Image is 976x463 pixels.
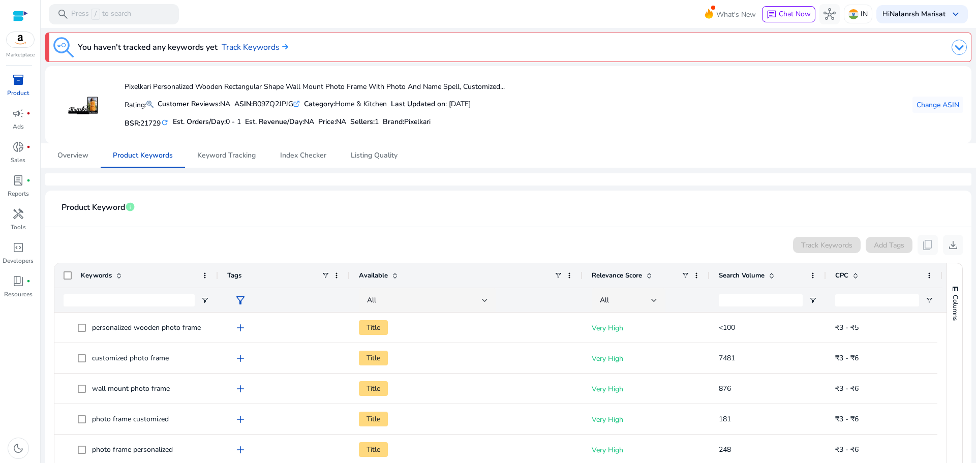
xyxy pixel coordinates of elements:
[65,86,103,124] img: 51yPIp5C3cL.jpg
[125,117,169,128] h5: BSR:
[125,83,505,91] h4: Pixelkari Personalized Wooden Rectangular Shape Wall Mount Photo Frame With Photo And Name Spell,...
[140,118,161,128] span: 21729
[719,323,735,332] span: <100
[197,152,256,159] span: Keyword Tracking
[158,99,230,109] div: NA
[234,294,247,306] span: filter_alt
[158,99,220,109] b: Customer Reviews:
[359,351,388,365] span: Title
[925,296,933,304] button: Open Filter Menu
[71,9,131,20] p: Press to search
[592,379,700,399] p: Very High
[11,156,25,165] p: Sales
[64,294,195,306] input: Keywords Filter Input
[234,383,247,395] span: add
[835,384,859,393] span: ₹3 - ₹6
[719,445,731,454] span: 248
[13,122,24,131] p: Ads
[12,141,24,153] span: donut_small
[7,88,29,98] p: Product
[600,295,609,305] span: All
[201,296,209,304] button: Open Filter Menu
[719,384,731,393] span: 876
[819,4,840,24] button: hub
[592,409,700,430] p: Very High
[336,117,346,127] span: NA
[304,99,335,109] b: Category:
[375,117,379,127] span: 1
[359,412,388,426] span: Title
[951,295,960,321] span: Columns
[234,352,247,364] span: add
[91,9,100,20] span: /
[592,348,700,369] p: Very High
[359,442,388,457] span: Title
[11,223,26,232] p: Tools
[227,271,241,280] span: Tags
[835,271,848,280] span: CPC
[81,271,112,280] span: Keywords
[12,174,24,187] span: lab_profile
[57,8,69,20] span: search
[113,152,173,159] span: Product Keywords
[26,145,30,149] span: fiber_manual_record
[234,99,253,109] b: ASIN:
[835,414,859,424] span: ₹3 - ₹6
[222,41,288,53] a: Track Keywords
[92,445,173,454] span: photo frame personalized
[952,40,967,55] img: dropdown-arrow.svg
[226,117,241,127] span: 0 - 1
[3,256,34,265] p: Developers
[809,296,817,304] button: Open Filter Menu
[947,239,959,251] span: download
[234,99,300,109] div: B09ZQ2JPJG
[12,74,24,86] span: inventory_2
[62,199,125,217] span: Product Keyword
[383,118,431,127] h5: :
[391,99,471,109] div: : [DATE]
[823,8,836,20] span: hub
[835,323,859,332] span: ₹3 - ₹5
[719,353,735,363] span: 7481
[12,442,24,454] span: dark_mode
[779,9,811,19] span: Chat Now
[719,271,765,280] span: Search Volume
[917,100,959,110] span: Change ASIN
[404,117,431,127] span: Pixelkari
[234,444,247,456] span: add
[304,117,314,127] span: NA
[767,10,777,20] span: chat
[92,384,170,393] span: wall mount photo frame
[835,353,859,363] span: ₹3 - ₹6
[173,118,241,127] h5: Est. Orders/Day:
[912,97,963,113] button: Change ASIN
[882,11,945,18] p: Hi
[92,414,169,424] span: photo frame customized
[835,445,859,454] span: ₹3 - ₹6
[318,118,346,127] h5: Price:
[12,241,24,254] span: code_blocks
[359,320,388,335] span: Title
[125,98,154,110] p: Rating:
[125,202,135,212] span: info
[8,189,29,198] p: Reports
[12,208,24,220] span: handyman
[234,322,247,334] span: add
[53,37,74,57] img: keyword-tracking.svg
[26,178,30,182] span: fiber_manual_record
[304,99,387,109] div: Home & Kitchen
[943,235,963,255] button: download
[245,118,314,127] h5: Est. Revenue/Day:
[592,440,700,460] p: Very High
[848,9,859,19] img: in.svg
[861,5,868,23] p: IN
[350,118,379,127] h5: Sellers:
[234,413,247,425] span: add
[359,271,388,280] span: Available
[835,294,919,306] input: CPC Filter Input
[7,32,34,47] img: amazon.svg
[280,44,288,50] img: arrow-right.svg
[92,353,169,363] span: customized photo frame
[367,295,376,305] span: All
[592,318,700,338] p: Very High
